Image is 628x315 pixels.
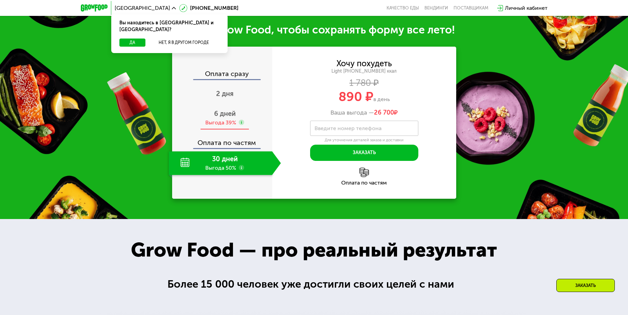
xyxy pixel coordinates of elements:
[115,5,170,11] span: [GEOGRAPHIC_DATA]
[167,276,461,292] div: Более 15 000 человек уже достигли своих целей с нами
[336,60,392,67] div: Хочу похудеть
[173,132,272,148] div: Оплата по частям
[173,70,272,79] div: Оплата сразу
[339,89,373,104] span: 890 ₽
[216,90,234,98] span: 2 дня
[272,68,456,74] div: Light [PHONE_NUMBER] ккал
[148,39,219,47] button: Нет, я в другом городе
[310,138,418,143] div: Для уточнения деталей заказа и доставки
[373,96,390,102] span: в день
[179,4,238,12] a: [PHONE_NUMBER]
[119,39,145,47] button: Да
[556,279,615,292] div: Заказать
[116,235,512,265] div: Grow Food — про реальный результат
[453,5,488,11] div: поставщикам
[205,119,236,126] div: Выгода 39%
[214,110,236,118] span: 6 дней
[272,79,456,87] div: 1 780 ₽
[424,5,448,11] a: Вендинги
[359,168,369,177] img: l6xcnZfty9opOoJh.png
[374,109,398,117] span: ₽
[272,109,456,117] div: Ваша выгода —
[111,14,228,39] div: Вы находитесь в [GEOGRAPHIC_DATA] и [GEOGRAPHIC_DATA]?
[310,145,418,161] button: Заказать
[272,180,456,186] div: Оплата по частям
[387,5,419,11] a: Качество еды
[505,4,548,12] div: Личный кабинет
[315,126,381,130] label: Введите номер телефона
[374,109,394,116] span: 26 700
